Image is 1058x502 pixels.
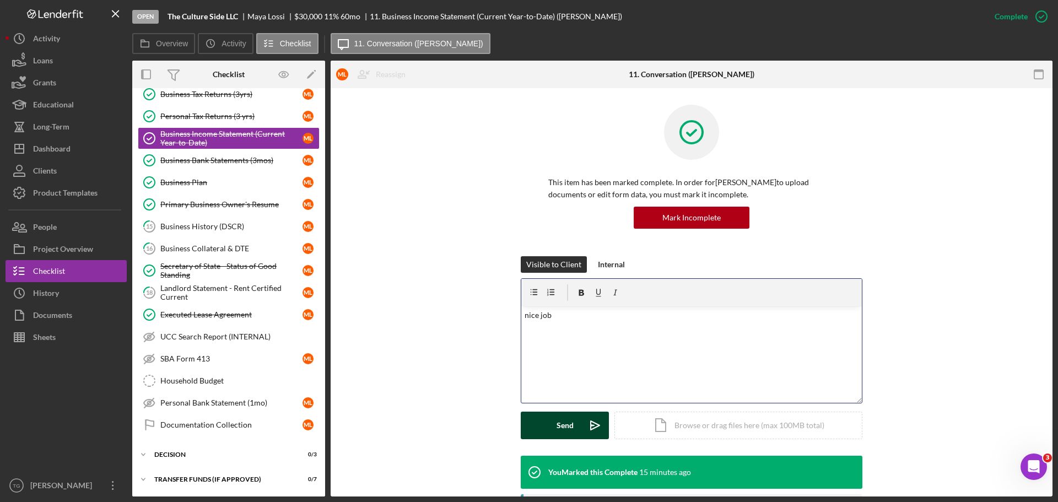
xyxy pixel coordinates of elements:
[160,222,303,231] div: Business History (DSCR)
[548,468,638,477] div: You Marked this Complete
[138,414,320,436] a: Documentation CollectionML
[213,70,245,79] div: Checklist
[303,177,314,188] div: M L
[160,398,303,407] div: Personal Bank Statement (1mo)
[297,451,317,458] div: 0 / 3
[138,370,320,392] a: Household Budget
[303,309,314,320] div: M L
[6,474,127,496] button: TG[PERSON_NAME]
[33,216,57,241] div: People
[303,419,314,430] div: M L
[6,72,127,94] button: Grants
[160,376,319,385] div: Household Budget
[138,193,320,215] a: Primary Business Owner's ResumeML
[6,238,127,260] button: Project Overview
[138,171,320,193] a: Business PlanML
[6,28,127,50] button: Activity
[256,33,319,54] button: Checklist
[526,256,581,273] div: Visible to Client
[639,468,691,477] time: 2025-09-25 19:37
[6,138,127,160] button: Dashboard
[160,284,303,301] div: Landlord Statement - Rent Certified Current
[138,105,320,127] a: Personal Tax Returns (3 yrs)ML
[6,94,127,116] button: Educational
[138,260,320,282] a: Secretary of State - Status of Good StandingML
[331,33,490,54] button: 11. Conversation ([PERSON_NAME])
[33,94,74,118] div: Educational
[1043,454,1052,462] span: 3
[160,244,303,253] div: Business Collateral & DTE
[33,326,56,351] div: Sheets
[6,116,127,138] button: Long-Term
[132,33,195,54] button: Overview
[662,207,721,229] div: Mark Incomplete
[303,111,314,122] div: M L
[160,156,303,165] div: Business Bank Statements (3mos)
[160,420,303,429] div: Documentation Collection
[376,63,406,85] div: Reassign
[6,182,127,204] button: Product Templates
[525,309,859,321] p: nice job
[557,412,574,439] div: Send
[303,353,314,364] div: M L
[13,483,20,489] text: TG
[146,223,153,230] tspan: 15
[297,476,317,483] div: 0 / 7
[138,215,320,237] a: 15Business History (DSCR)ML
[331,63,417,85] button: MLReassign
[33,304,72,329] div: Documents
[168,12,238,21] b: The Culture Side LLC
[341,12,360,21] div: 60 mo
[598,256,625,273] div: Internal
[548,176,835,201] p: This item has been marked complete. In order for [PERSON_NAME] to upload documents or edit form d...
[160,129,303,147] div: Business Income Statement (Current Year-to-Date)
[33,72,56,96] div: Grants
[132,10,159,24] div: Open
[146,245,153,252] tspan: 16
[160,200,303,209] div: Primary Business Owner's Resume
[138,83,320,105] a: Business Tax Returns (3yrs)ML
[138,149,320,171] a: Business Bank Statements (3mos)ML
[6,260,127,282] button: Checklist
[6,326,127,348] button: Sheets
[6,216,127,238] button: People
[33,160,57,185] div: Clients
[303,243,314,254] div: M L
[33,182,98,207] div: Product Templates
[303,265,314,276] div: M L
[160,310,303,319] div: Executed Lease Agreement
[160,262,303,279] div: Secretary of State - Status of Good Standing
[336,68,348,80] div: M L
[28,474,99,499] div: [PERSON_NAME]
[303,221,314,232] div: M L
[6,304,127,326] button: Documents
[156,39,188,48] label: Overview
[160,112,303,121] div: Personal Tax Returns (3 yrs)
[303,397,314,408] div: M L
[995,6,1028,28] div: Complete
[198,33,253,54] button: Activity
[160,178,303,187] div: Business Plan
[138,282,320,304] a: 18Landlord Statement - Rent Certified CurrentML
[138,326,320,348] a: UCC Search Report (INTERNAL)
[303,89,314,100] div: M L
[521,256,587,273] button: Visible to Client
[6,282,127,304] button: History
[154,451,289,458] div: Decision
[33,238,93,263] div: Project Overview
[592,256,630,273] button: Internal
[6,160,127,182] button: Clients
[138,392,320,414] a: Personal Bank Statement (1mo)ML
[33,282,59,307] div: History
[303,287,314,298] div: M L
[634,207,749,229] button: Mark Incomplete
[370,12,622,21] div: 11. Business Income Statement (Current Year-to-Date) ([PERSON_NAME])
[303,155,314,166] div: M L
